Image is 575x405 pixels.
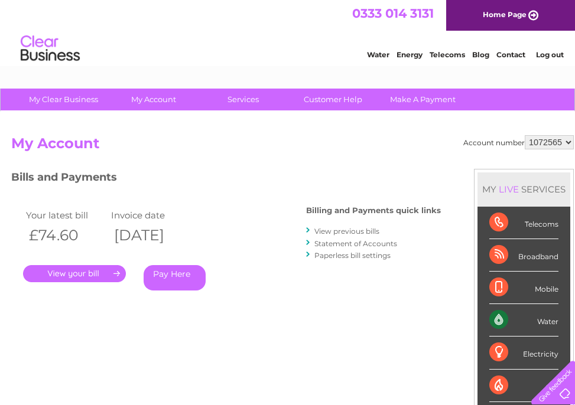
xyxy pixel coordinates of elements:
[23,265,126,282] a: .
[23,207,108,223] td: Your latest bill
[105,89,202,110] a: My Account
[397,50,423,59] a: Energy
[496,50,525,59] a: Contact
[489,207,558,239] div: Telecoms
[11,169,441,190] h3: Bills and Payments
[352,6,434,21] a: 0333 014 3131
[108,207,193,223] td: Invoice date
[15,89,112,110] a: My Clear Business
[367,50,389,59] a: Water
[472,50,489,59] a: Blog
[108,223,193,247] th: [DATE]
[489,370,558,402] div: Gas
[496,184,521,195] div: LIVE
[11,135,574,158] h2: My Account
[144,265,206,290] a: Pay Here
[306,206,441,215] h4: Billing and Payments quick links
[536,50,564,59] a: Log out
[314,239,397,248] a: Statement of Accounts
[284,89,382,110] a: Customer Help
[489,272,558,304] div: Mobile
[489,304,558,337] div: Water
[314,227,379,236] a: View previous bills
[489,337,558,369] div: Electricity
[430,50,465,59] a: Telecoms
[314,251,391,260] a: Paperless bill settings
[489,239,558,272] div: Broadband
[463,135,574,149] div: Account number
[23,223,108,247] th: £74.60
[374,89,472,110] a: Make A Payment
[20,31,80,67] img: logo.png
[194,89,292,110] a: Services
[9,6,567,57] div: Clear Business is a trading name of Verastar Limited (registered in [GEOGRAPHIC_DATA] No. 3667643...
[477,172,570,206] div: MY SERVICES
